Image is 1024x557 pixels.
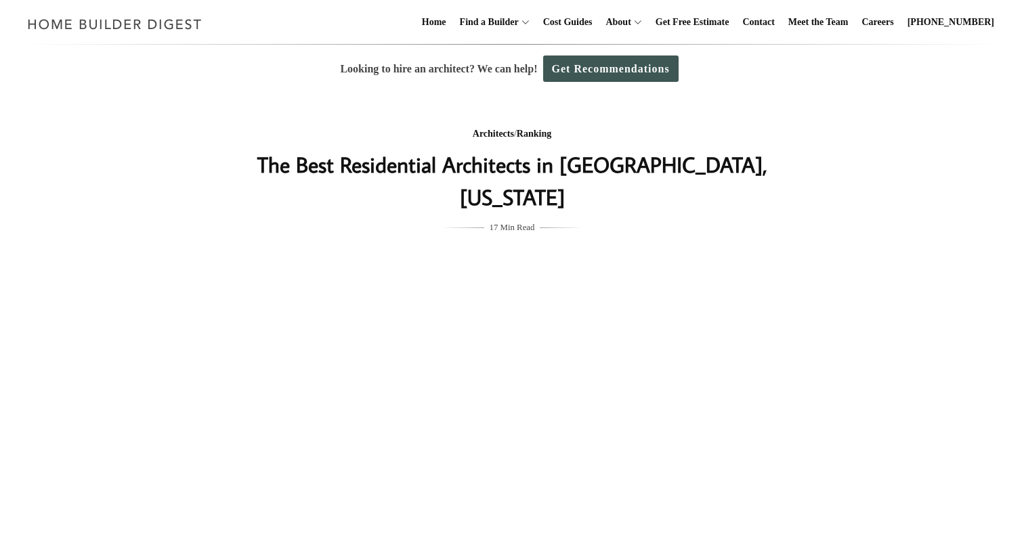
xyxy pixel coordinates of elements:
a: Architects [473,129,514,139]
h1: The Best Residential Architects in [GEOGRAPHIC_DATA], [US_STATE] [242,148,782,213]
a: Careers [857,1,899,44]
a: [PHONE_NUMBER] [902,1,1000,44]
div: / [242,126,782,143]
a: Cost Guides [538,1,598,44]
a: Get Free Estimate [650,1,735,44]
a: Get Recommendations [543,55,679,82]
span: 17 Min Read [490,220,535,235]
a: Ranking [517,129,551,139]
a: About [600,1,631,44]
a: Contact [737,1,780,44]
a: Home [417,1,452,44]
a: Find a Builder [454,1,519,44]
img: Home Builder Digest [22,11,208,37]
a: Meet the Team [783,1,854,44]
